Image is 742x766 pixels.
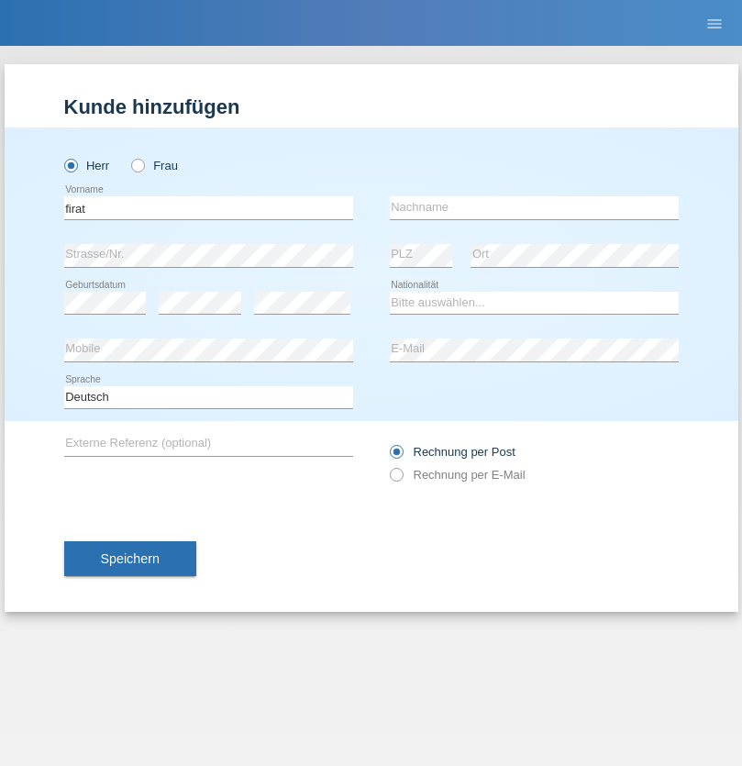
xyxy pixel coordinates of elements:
[64,541,196,576] button: Speichern
[131,159,178,172] label: Frau
[705,15,724,33] i: menu
[696,17,733,28] a: menu
[390,468,526,482] label: Rechnung per E-Mail
[131,159,143,171] input: Frau
[390,445,515,459] label: Rechnung per Post
[390,468,402,491] input: Rechnung per E-Mail
[390,445,402,468] input: Rechnung per Post
[64,95,679,118] h1: Kunde hinzufügen
[64,159,76,171] input: Herr
[101,551,160,566] span: Speichern
[64,159,110,172] label: Herr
